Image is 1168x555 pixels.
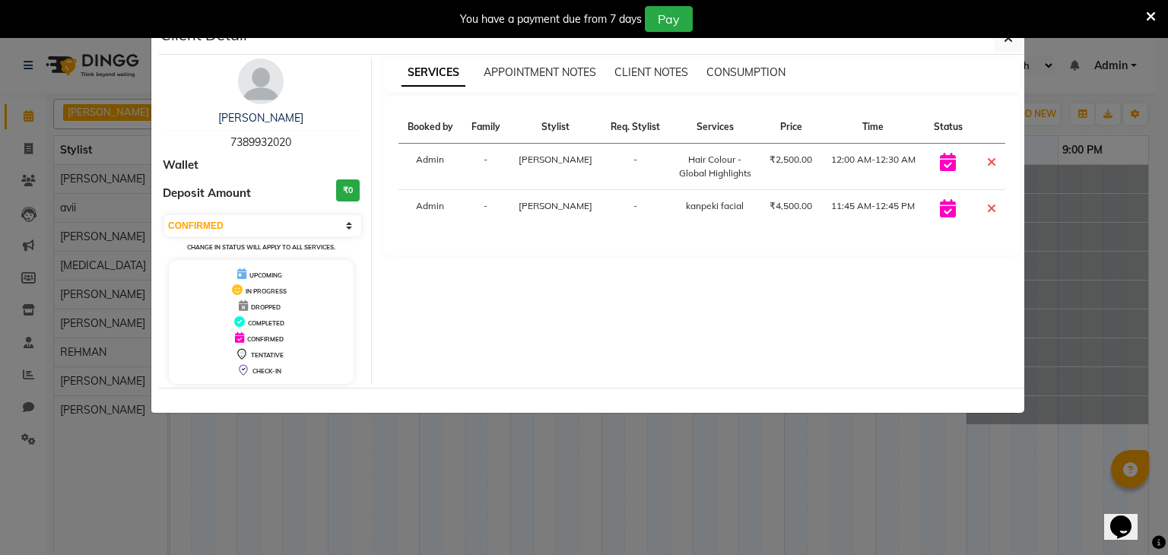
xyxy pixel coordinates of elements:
[760,111,821,144] th: Price
[678,153,751,180] div: Hair Colour - Global Highlights
[509,111,601,144] th: Stylist
[645,6,693,32] button: Pay
[484,65,596,79] span: APPOINTMENT NOTES
[460,11,642,27] div: You have a payment due from 7 days
[238,59,284,104] img: avatar
[770,153,812,166] div: ₹2,500.00
[601,190,669,229] td: -
[822,144,925,190] td: 12:00 AM-12:30 AM
[249,271,282,279] span: UPCOMING
[163,157,198,174] span: Wallet
[770,199,812,213] div: ₹4,500.00
[822,111,925,144] th: Time
[706,65,786,79] span: CONSUMPTION
[336,179,360,201] h3: ₹0
[218,111,303,125] a: [PERSON_NAME]
[401,59,465,87] span: SERVICES
[462,190,509,229] td: -
[462,144,509,190] td: -
[187,243,335,251] small: Change in status will apply to all services.
[398,111,462,144] th: Booked by
[601,111,669,144] th: Req. Stylist
[462,111,509,144] th: Family
[519,154,592,165] span: [PERSON_NAME]
[678,199,751,213] div: kanpeki facial
[519,200,592,211] span: [PERSON_NAME]
[398,144,462,190] td: Admin
[925,111,972,144] th: Status
[247,335,284,343] span: CONFIRMED
[251,351,284,359] span: TENTATIVE
[398,190,462,229] td: Admin
[246,287,287,295] span: IN PROGRESS
[163,185,251,202] span: Deposit Amount
[248,319,284,327] span: COMPLETED
[669,111,760,144] th: Services
[230,135,291,149] span: 7389932020
[1104,494,1153,540] iframe: chat widget
[614,65,688,79] span: CLIENT NOTES
[822,190,925,229] td: 11:45 AM-12:45 PM
[601,144,669,190] td: -
[252,367,281,375] span: CHECK-IN
[251,303,281,311] span: DROPPED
